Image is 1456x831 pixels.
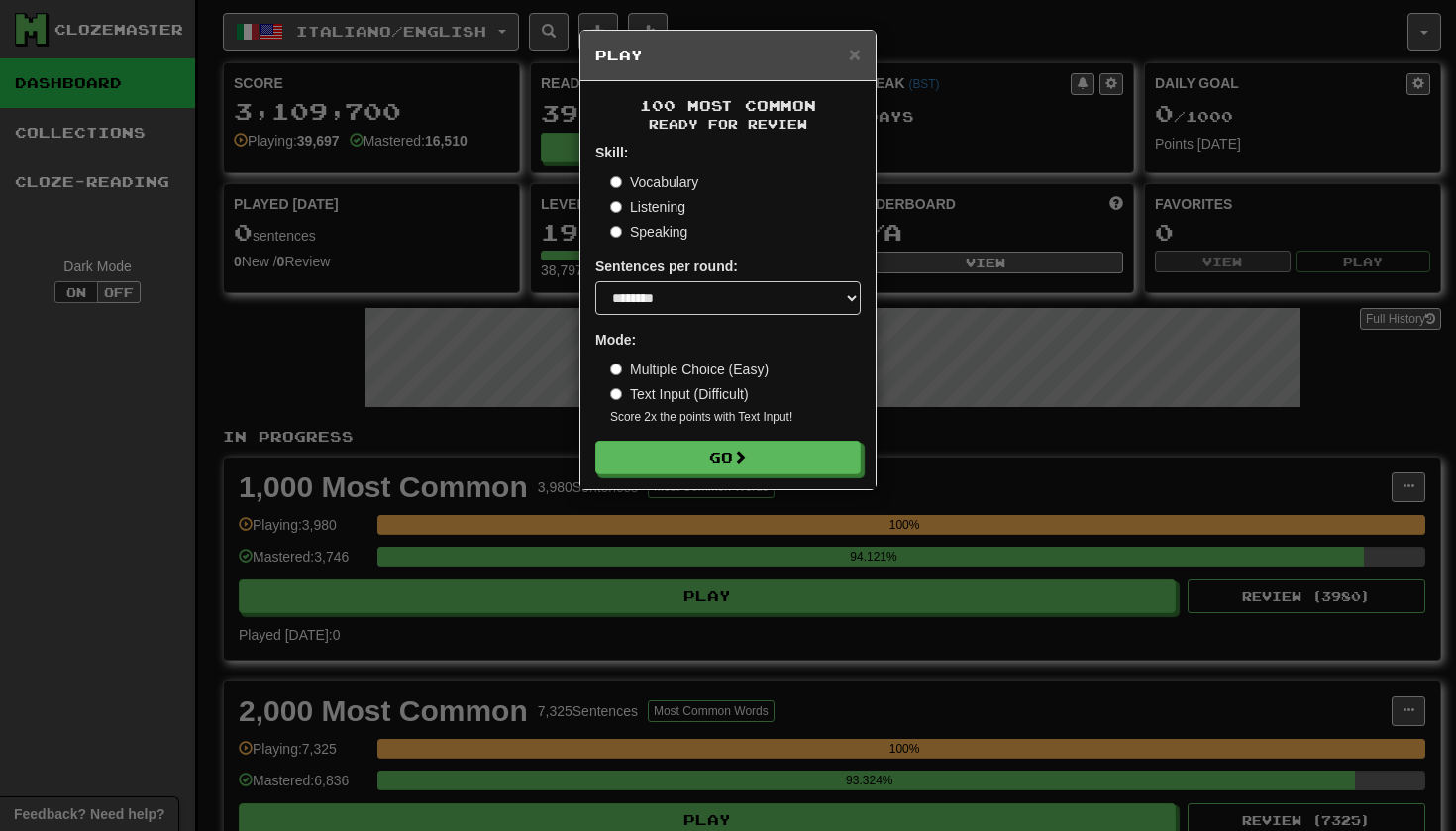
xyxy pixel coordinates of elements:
span: 100 Most Common [640,97,816,114]
strong: Skill: [595,145,628,160]
label: Listening [610,197,685,217]
label: Vocabulary [610,172,698,192]
span: × [849,43,861,65]
h5: Play [595,46,861,65]
button: Go [595,441,861,474]
label: Sentences per round: [595,257,738,276]
label: Multiple Choice (Easy) [610,360,769,379]
label: Speaking [610,222,687,242]
input: Speaking [610,226,622,238]
button: Close [849,44,861,64]
input: Vocabulary [610,176,622,188]
small: Ready for Review [595,116,861,133]
small: Score 2x the points with Text Input ! [610,409,861,426]
input: Listening [610,201,622,213]
input: Text Input (Difficult) [610,388,622,400]
input: Multiple Choice (Easy) [610,364,622,375]
label: Text Input (Difficult) [610,384,749,404]
strong: Mode: [595,332,636,348]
